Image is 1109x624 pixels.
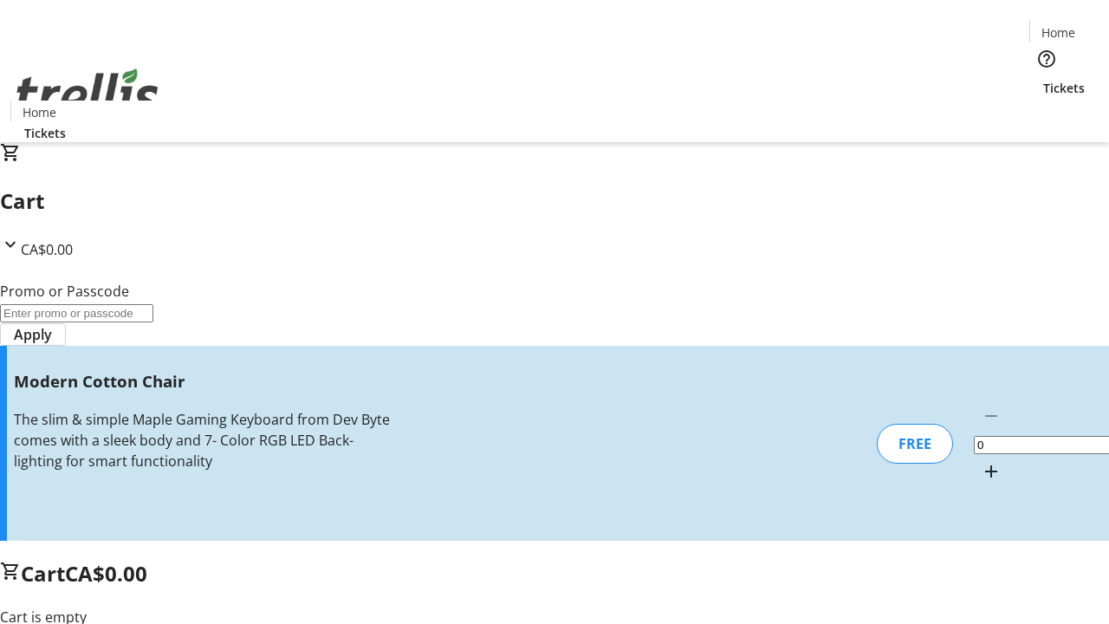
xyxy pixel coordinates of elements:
a: Home [1030,23,1086,42]
button: Increment by one [974,454,1008,489]
span: Tickets [1043,79,1085,97]
span: Home [23,103,56,121]
span: Tickets [24,124,66,142]
h3: Modern Cotton Chair [14,369,392,393]
button: Cart [1029,97,1064,132]
a: Tickets [1029,79,1099,97]
a: Tickets [10,124,80,142]
span: Apply [14,324,52,345]
span: CA$0.00 [65,559,147,588]
button: Help [1029,42,1064,76]
div: The slim & simple Maple Gaming Keyboard from Dev Byte comes with a sleek body and 7- Color RGB LE... [14,409,392,471]
span: Home [1041,23,1075,42]
a: Home [11,103,67,121]
img: Orient E2E Organization sHiBielIzG's Logo [10,49,165,136]
span: CA$0.00 [21,240,73,259]
div: FREE [877,424,953,464]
